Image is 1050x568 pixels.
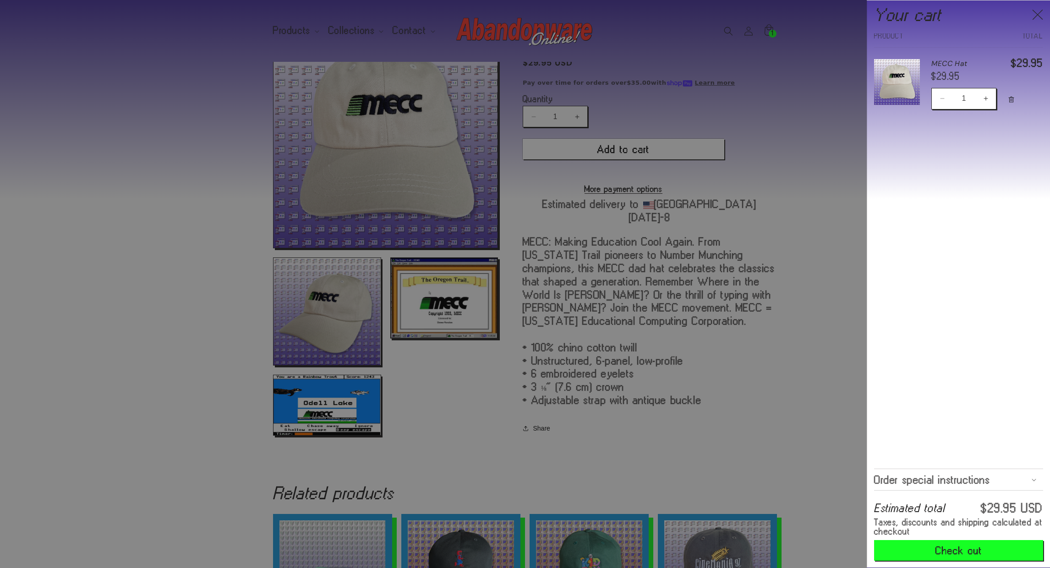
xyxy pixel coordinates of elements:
[874,469,1043,490] summary: Order special instructions
[1003,90,1019,109] button: Remove MECC Hat
[931,71,1000,81] div: $29.95
[874,504,945,512] h2: Estimated total
[981,504,1043,512] p: $29.95 USD
[874,33,959,48] th: Product
[874,7,941,22] h2: Your cart
[952,88,975,109] input: Quantity for MECC Hat
[874,476,990,483] span: Order special instructions
[1028,5,1048,25] button: Close
[874,518,1043,535] small: Taxes, discounts and shipping calculated at checkout
[931,59,1000,68] a: MECC Hat
[874,540,1043,561] button: Check out
[959,33,1044,48] th: Total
